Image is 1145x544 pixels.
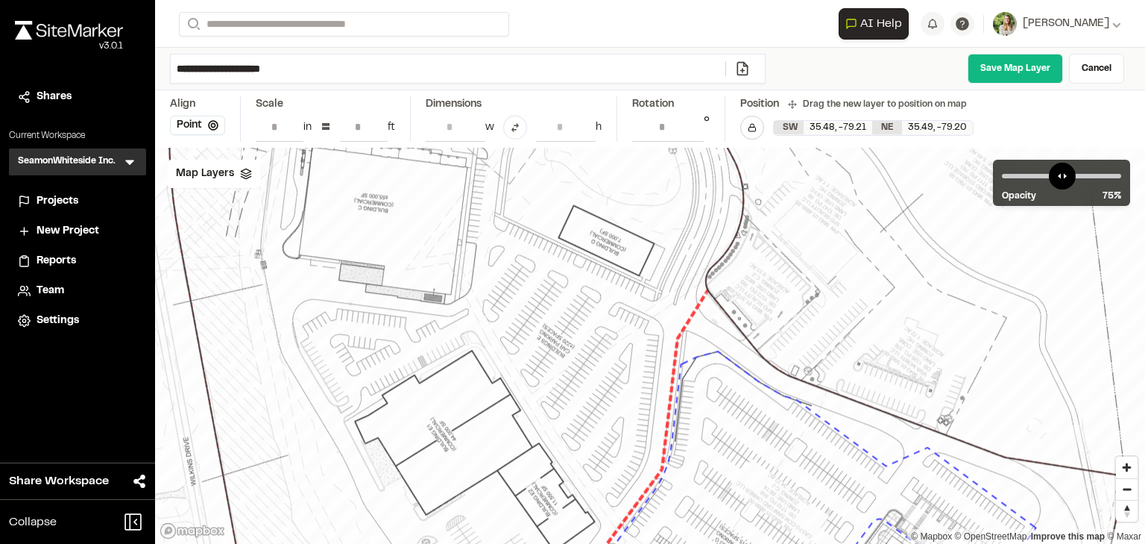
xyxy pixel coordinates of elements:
div: ° [704,113,710,142]
div: h [596,119,602,136]
div: w [485,119,494,136]
a: Settings [18,313,137,329]
div: = [321,116,331,140]
span: Map Layers [176,166,234,182]
div: Open AI Assistant [839,8,915,40]
a: New Project [18,223,137,240]
a: Add/Change File [725,61,759,76]
a: Mapbox [911,531,952,542]
button: Zoom in [1116,457,1138,478]
span: AI Help [860,15,902,33]
div: ft [388,119,395,136]
span: Shares [37,89,72,105]
div: Position [740,96,779,113]
a: Team [18,283,137,299]
span: Opacity [1002,190,1036,203]
span: Zoom out [1116,479,1138,500]
button: Search [179,12,206,37]
span: 75 % [1103,190,1121,203]
span: Reports [37,253,76,269]
p: Current Workspace [9,129,146,143]
button: [PERSON_NAME] [993,12,1121,36]
a: OpenStreetMap [955,531,1027,542]
button: Zoom out [1116,478,1138,500]
button: Reset bearing to north [1116,500,1138,522]
span: Collapse [9,513,57,531]
button: Open AI Assistant [839,8,909,40]
div: SW 35.48343737617266, -79.20655793260111 | NE 35.488694433312006, -79.1968735351222 [774,121,973,135]
span: Share Workspace [9,472,109,490]
span: Team [37,283,64,299]
a: Mapbox logo [160,522,225,540]
div: Oh geez...please don't... [15,40,123,53]
button: Lock Map Layer Position [740,116,764,140]
div: 35.49 , -79.20 [902,121,973,134]
a: Map feedback [1031,531,1105,542]
a: Save Map Layer [968,54,1063,84]
img: User [993,12,1017,36]
img: rebrand.png [15,21,123,40]
a: Shares [18,89,137,105]
div: Rotation [632,96,710,113]
div: SW [774,121,804,134]
a: Reports [18,253,137,269]
div: Dimensions [426,96,602,113]
span: [PERSON_NAME] [1023,16,1109,32]
span: Projects [37,193,78,210]
a: Projects [18,193,137,210]
div: Scale [256,96,283,113]
div: 35.48 , -79.21 [804,121,872,134]
span: New Project [37,223,99,240]
div: Align [170,96,225,113]
button: Point [170,116,225,135]
div: NE [872,121,902,134]
h3: SeamonWhiteside Inc. [18,154,116,169]
div: in [303,119,312,136]
div: Drag the new layer to position on map [788,98,967,111]
span: Settings [37,313,79,329]
a: Cancel [1069,54,1124,84]
a: Maxar [1107,531,1141,542]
